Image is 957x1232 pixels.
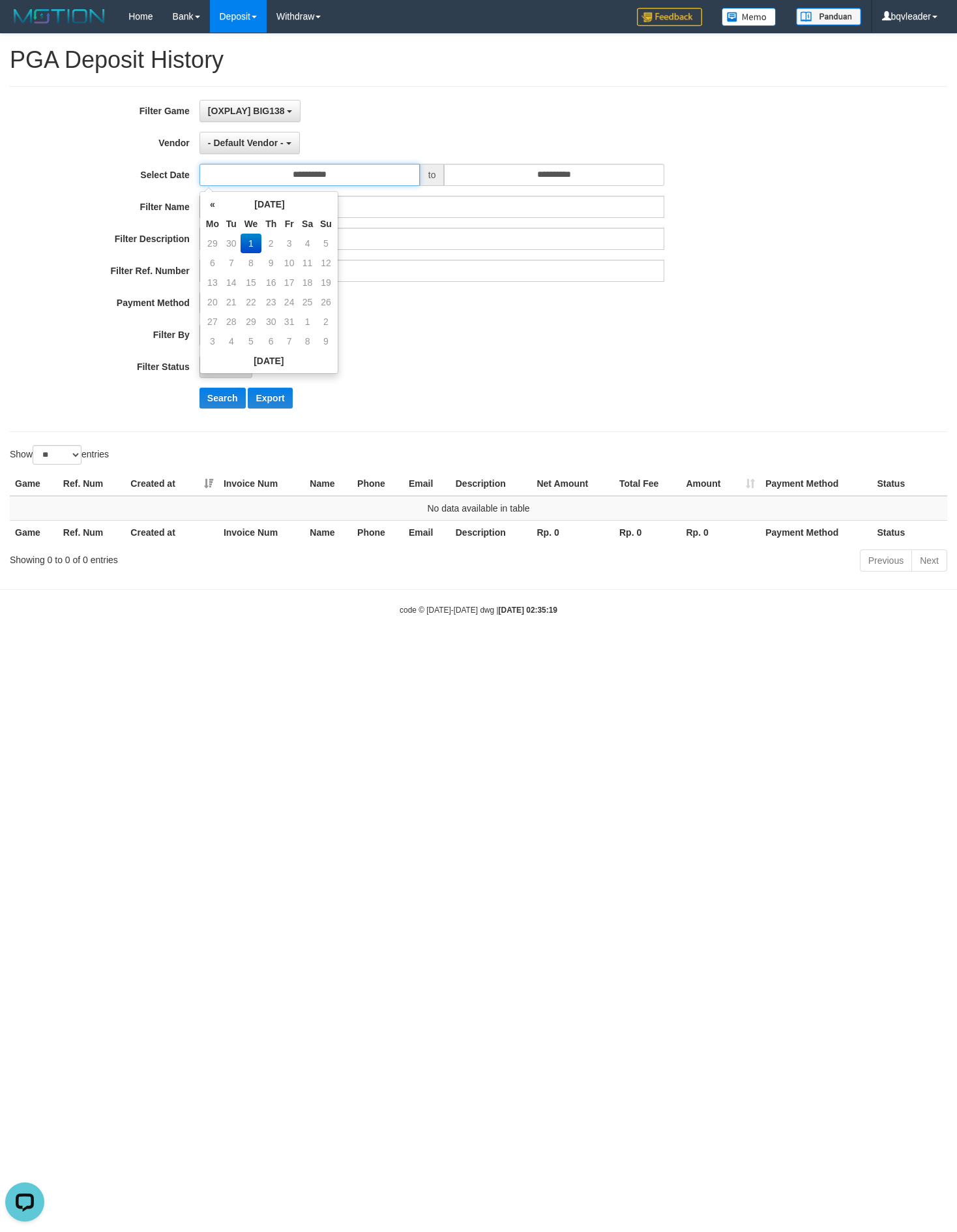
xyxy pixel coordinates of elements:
[58,520,126,544] th: Ref. Num
[317,214,335,234] th: Su
[222,234,241,253] td: 30
[241,312,262,331] td: 29
[261,214,280,234] th: Th
[760,520,872,544] th: Payment Method
[203,273,222,292] td: 13
[222,253,241,273] td: 7
[203,292,222,312] td: 20
[317,312,335,331] td: 2
[531,520,614,544] th: Rp. 0
[203,312,222,331] td: 27
[203,253,222,273] td: 6
[404,520,450,544] th: Email
[450,520,532,544] th: Description
[531,472,614,496] th: Net Amount
[298,312,317,331] td: 1
[860,549,912,572] a: Previous
[298,331,317,351] td: 8
[203,351,335,371] th: [DATE]
[420,164,445,186] span: to
[304,520,352,544] th: Name
[872,520,947,544] th: Status
[317,273,335,292] td: 19
[203,214,222,234] th: Mo
[304,472,352,496] th: Name
[241,214,262,234] th: We
[796,8,861,25] img: panduan.png
[208,138,284,148] span: - Default Vendor -
[241,234,262,253] td: 1
[400,606,557,615] small: code © [DATE]-[DATE] dwg |
[280,214,298,234] th: Fr
[298,273,317,292] td: 18
[199,388,246,408] button: Search
[222,214,241,234] th: Tu
[352,472,404,496] th: Phone
[199,132,300,154] button: - Default Vendor -
[614,520,681,544] th: Rp. 0
[722,8,776,26] img: Button%20Memo.svg
[10,496,947,521] td: No data available in table
[280,234,298,253] td: 3
[637,8,702,26] img: Feedback.jpg
[208,106,285,116] span: [OXPLAY] BIG138
[222,312,241,331] td: 28
[203,234,222,253] td: 29
[241,253,262,273] td: 8
[352,520,404,544] th: Phone
[280,312,298,331] td: 31
[125,520,218,544] th: Created at
[614,472,681,496] th: Total Fee
[499,606,557,615] strong: [DATE] 02:35:19
[450,472,532,496] th: Description
[10,7,109,26] img: MOTION_logo.png
[298,234,317,253] td: 4
[681,520,761,544] th: Rp. 0
[10,520,58,544] th: Game
[222,292,241,312] td: 21
[58,472,126,496] th: Ref. Num
[298,214,317,234] th: Sa
[222,273,241,292] td: 14
[33,445,81,465] select: Showentries
[760,472,872,496] th: Payment Method
[317,331,335,351] td: 9
[218,520,304,544] th: Invoice Num
[261,331,280,351] td: 6
[248,388,292,408] button: Export
[261,292,280,312] td: 23
[10,548,389,566] div: Showing 0 to 0 of 0 entries
[872,472,947,496] th: Status
[261,273,280,292] td: 16
[280,292,298,312] td: 24
[298,292,317,312] td: 25
[241,273,262,292] td: 15
[261,234,280,253] td: 2
[10,472,58,496] th: Game
[10,47,947,73] h1: PGA Deposit History
[261,253,280,273] td: 9
[280,253,298,273] td: 10
[317,292,335,312] td: 26
[5,5,44,44] button: Open LiveChat chat widget
[203,194,222,214] th: «
[681,472,761,496] th: Amount: activate to sort column ascending
[261,312,280,331] td: 30
[298,253,317,273] td: 11
[317,253,335,273] td: 12
[317,234,335,253] td: 5
[280,273,298,292] td: 17
[125,472,218,496] th: Created at: activate to sort column ascending
[218,472,304,496] th: Invoice Num
[10,445,109,465] label: Show entries
[911,549,947,572] a: Next
[199,100,301,122] button: [OXPLAY] BIG138
[222,331,241,351] td: 4
[280,331,298,351] td: 7
[241,292,262,312] td: 22
[241,331,262,351] td: 5
[203,331,222,351] td: 3
[222,194,317,214] th: [DATE]
[404,472,450,496] th: Email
